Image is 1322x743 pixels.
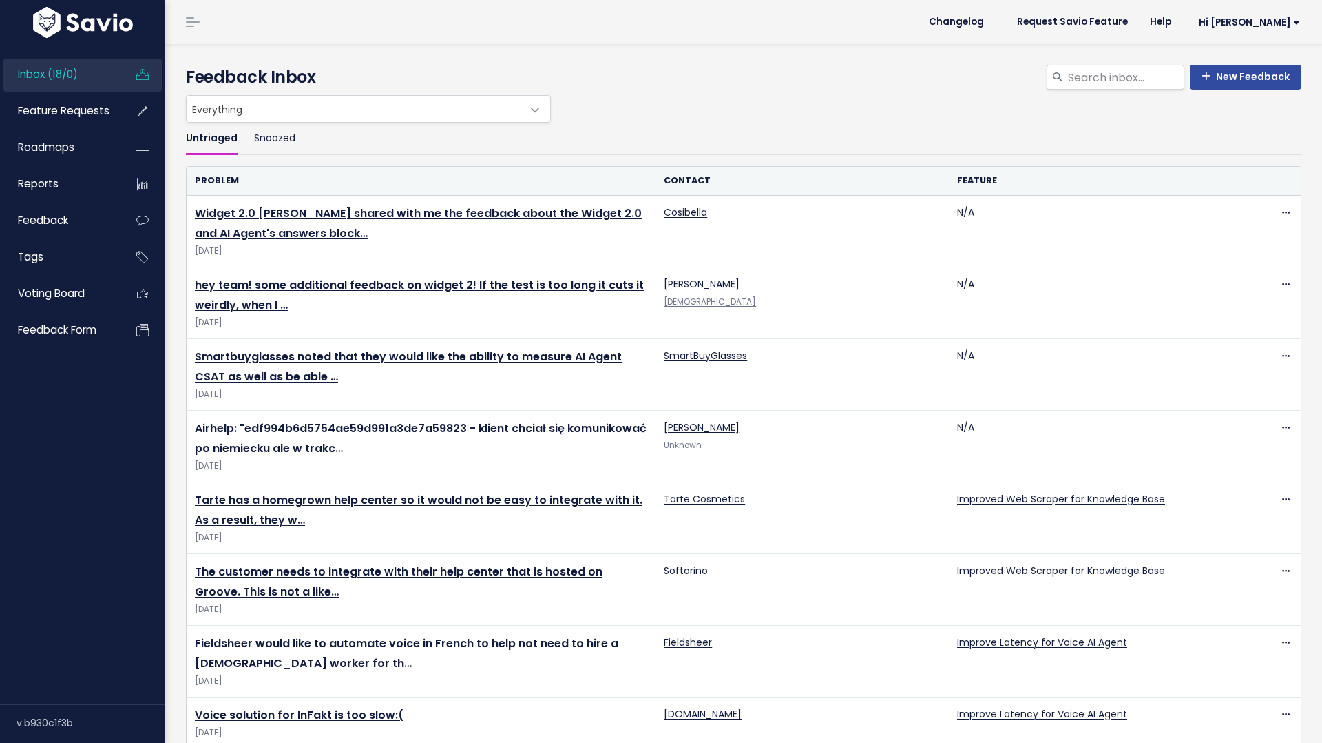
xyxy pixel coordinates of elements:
a: SmartBuyGlasses [664,349,747,363]
span: [DATE] [195,316,647,330]
span: Voting Board [18,286,85,301]
th: Feature [949,167,1242,195]
a: Improved Web Scraper for Knowledge Base [957,564,1165,578]
span: [DATE] [195,726,647,740]
a: The customer needs to integrate with their help center that is hosted on Groove. This is not a like… [195,564,602,600]
h4: Feedback Inbox [186,65,1301,90]
span: [DATE] [195,387,647,402]
th: Contact [655,167,949,195]
a: [DEMOGRAPHIC_DATA] [664,296,756,307]
td: N/A [949,339,1242,411]
a: [PERSON_NAME] [664,420,739,434]
a: Tarte Cosmetics [664,492,745,506]
span: Inbox (18/0) [18,67,78,81]
td: N/A [949,411,1242,482]
a: Snoozed [254,123,295,155]
div: v.b930c1f3b [17,705,165,741]
a: Tags [3,241,114,273]
span: Hi [PERSON_NAME] [1199,17,1300,28]
a: Feedback form [3,314,114,346]
span: [DATE] [195,244,647,258]
a: Improve Latency for Voice AI Agent [957,707,1127,721]
a: Untriaged [186,123,238,155]
span: Reports [18,176,59,191]
a: Inbox (18/0) [3,59,114,90]
input: Search inbox... [1067,65,1184,90]
span: [DATE] [195,531,647,545]
img: logo-white.9d6f32f41409.svg [30,7,136,38]
a: Reports [3,168,114,200]
a: Tarte has a homegrown help center so it would not be easy to integrate with it. As a result, they w… [195,492,642,528]
span: Unknown [664,440,702,451]
span: [DATE] [195,602,647,617]
a: Feature Requests [3,95,114,127]
span: Roadmaps [18,140,74,154]
a: Cosibella [664,205,707,219]
span: Tags [18,250,43,264]
a: Help [1139,12,1182,32]
a: Fieldsheer would like to automate voice in French to help not need to hire a [DEMOGRAPHIC_DATA] w... [195,635,618,671]
a: Improved Web Scraper for Knowledge Base [957,492,1165,506]
a: [DOMAIN_NAME] [664,707,742,721]
a: Voting Board [3,278,114,309]
a: New Feedback [1190,65,1301,90]
span: [DATE] [195,674,647,689]
a: Request Savio Feature [1006,12,1139,32]
a: Roadmaps [3,132,114,163]
span: Feedback form [18,323,96,337]
a: Widget 2.0 [PERSON_NAME] shared with me the feedback about the Widget 2.0 and AI Agent's answers ... [195,205,642,241]
span: Everything [187,96,523,122]
a: Smartbuyglasses noted that they would like the ability to measure AI Agent CSAT as well as be able … [195,349,622,385]
ul: Filter feature requests [186,123,1301,155]
a: Voice solution for InFakt is too slow:( [195,707,404,723]
span: Feedback [18,213,68,227]
a: Softorino [664,564,708,578]
a: Fieldsheer [664,635,712,649]
span: [DATE] [195,459,647,474]
a: hey team! some additional feedback on widget 2! If the test is too long it cuts it weirdly, when I … [195,277,644,313]
span: Changelog [929,17,984,27]
th: Problem [187,167,655,195]
span: Everything [186,95,551,123]
a: [PERSON_NAME] [664,277,739,291]
td: N/A [949,196,1242,267]
a: Hi [PERSON_NAME] [1182,12,1311,33]
span: Feature Requests [18,103,109,118]
td: N/A [949,267,1242,339]
a: Airhelp: "edf994b6d5754ae59d991a3de7a59823 - klient chciał się komunikować po niemiecku ale w trakc… [195,420,647,456]
a: Improve Latency for Voice AI Agent [957,635,1127,649]
a: Feedback [3,205,114,236]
